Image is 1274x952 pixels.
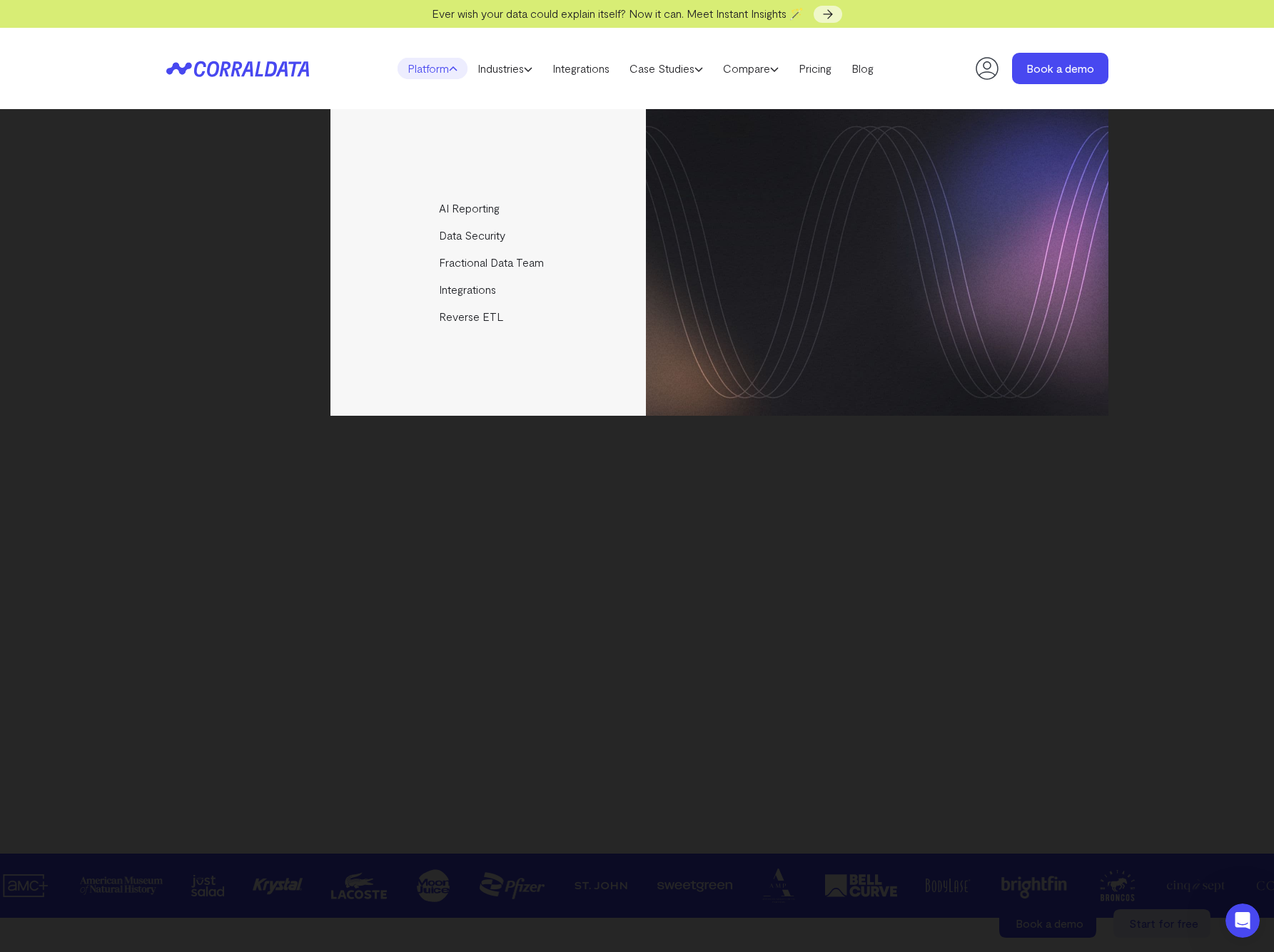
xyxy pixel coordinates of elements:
[330,303,648,330] a: Reverse ETL
[330,222,648,249] a: Data Security
[1012,53,1108,84] a: Book a demo
[330,195,648,222] a: AI Reporting
[841,58,884,79] a: Blog
[542,58,620,79] a: Integrations
[1225,904,1260,938] iframe: Intercom live chat
[789,58,841,79] a: Pricing
[620,58,713,79] a: Case Studies
[467,58,542,79] a: Industries
[398,58,467,79] a: Platform
[432,6,804,20] span: Ever wish your data could explain itself? Now it can. Meet Instant Insights 🪄
[330,276,648,303] a: Integrations
[330,249,648,276] a: Fractional Data Team
[713,58,789,79] a: Compare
